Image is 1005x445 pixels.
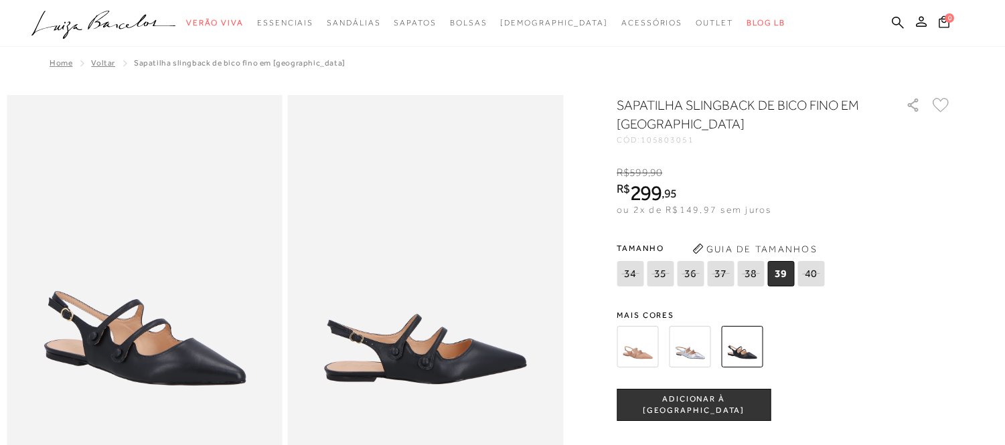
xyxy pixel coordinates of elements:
[91,58,115,68] a: Voltar
[500,18,608,27] span: [DEMOGRAPHIC_DATA]
[935,15,953,33] button: 0
[662,187,677,199] i: ,
[394,18,436,27] span: Sapatos
[641,135,694,145] span: 105803051
[677,261,704,286] span: 36
[797,261,824,286] span: 40
[394,11,436,35] a: categoryNavScreenReaderText
[186,11,244,35] a: categoryNavScreenReaderText
[664,186,677,200] span: 95
[707,261,734,286] span: 37
[617,393,770,417] span: ADICIONAR À [GEOGRAPHIC_DATA]
[617,389,771,421] button: ADICIONAR À [GEOGRAPHIC_DATA]
[630,181,662,205] span: 299
[617,311,951,319] span: Mais cores
[669,326,710,367] img: SAPATILHA SLINGBACK DE BICO FINO EM COURO CROCO PRATA
[617,136,884,144] div: CÓD:
[647,261,674,286] span: 35
[737,261,764,286] span: 38
[617,96,868,133] h1: SAPATILHA SLINGBACK DE BICO FINO EM [GEOGRAPHIC_DATA]
[257,11,313,35] a: categoryNavScreenReaderText
[648,167,663,179] i: ,
[767,261,794,286] span: 39
[621,18,682,27] span: Acessórios
[50,58,72,68] a: Home
[650,167,662,179] span: 90
[617,183,630,195] i: R$
[450,11,487,35] a: categoryNavScreenReaderText
[617,326,658,367] img: SAPATILHA SLINGBACK DE BICO FINO EM COURO BEGE BLUSH
[617,261,643,286] span: 34
[747,18,785,27] span: BLOG LB
[747,11,785,35] a: BLOG LB
[629,167,647,179] span: 599
[945,13,954,23] span: 0
[696,11,733,35] a: categoryNavScreenReaderText
[257,18,313,27] span: Essenciais
[134,58,345,68] span: SAPATILHA SLINGBACK DE BICO FINO EM [GEOGRAPHIC_DATA]
[186,18,244,27] span: Verão Viva
[327,18,380,27] span: Sandálias
[696,18,733,27] span: Outlet
[721,326,763,367] img: SAPATILHA SLINGBACK DE BICO FINO EM COURO PRETO
[621,11,682,35] a: categoryNavScreenReaderText
[617,238,828,258] span: Tamanho
[500,11,608,35] a: noSubCategoriesText
[617,167,629,179] i: R$
[450,18,487,27] span: Bolsas
[617,204,771,215] span: ou 2x de R$149,97 sem juros
[688,238,822,260] button: Guia de Tamanhos
[327,11,380,35] a: categoryNavScreenReaderText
